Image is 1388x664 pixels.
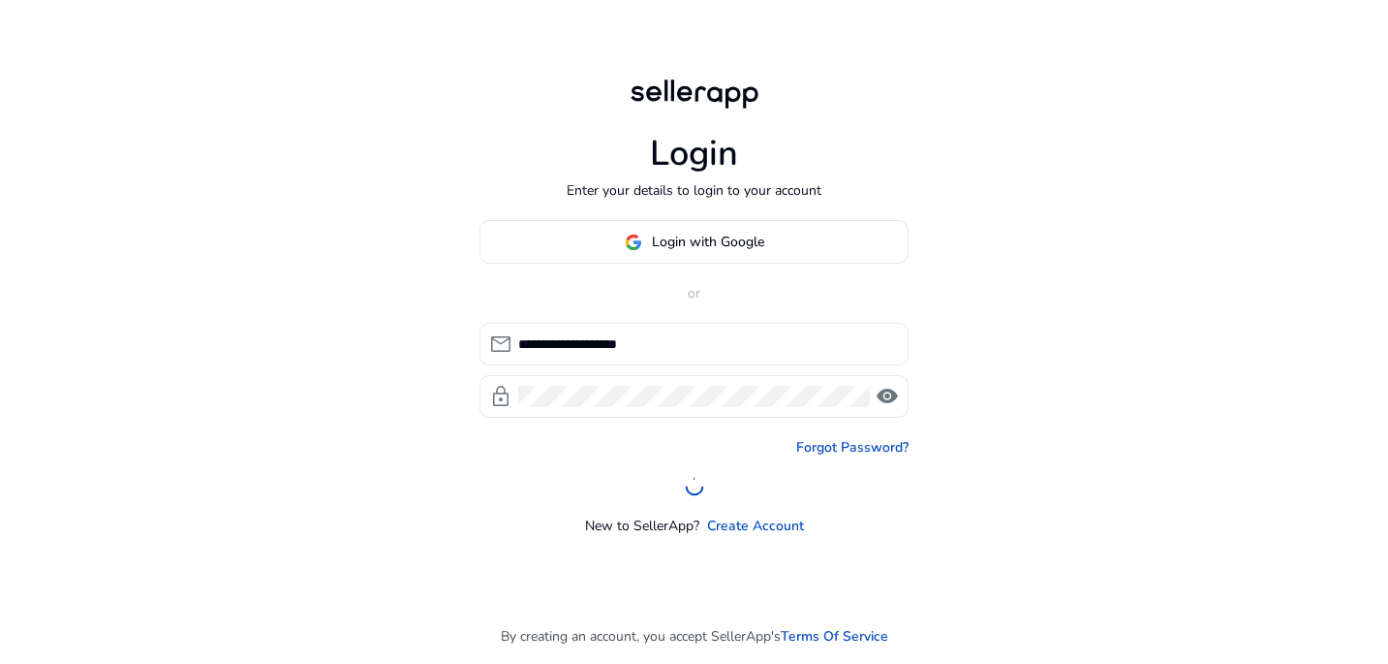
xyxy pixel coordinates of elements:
[781,626,888,647] a: Terms Of Service
[479,283,909,303] p: or
[585,516,699,536] p: New to SellerApp?
[489,332,512,356] span: mail
[796,437,909,458] a: Forgot Password?
[707,516,804,536] a: Create Account
[489,385,512,408] span: lock
[479,220,909,264] button: Login with Google
[567,180,821,201] p: Enter your details to login to your account
[650,133,738,174] h1: Login
[876,385,899,408] span: visibility
[652,232,764,252] span: Login with Google
[625,234,642,251] img: google-logo.svg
